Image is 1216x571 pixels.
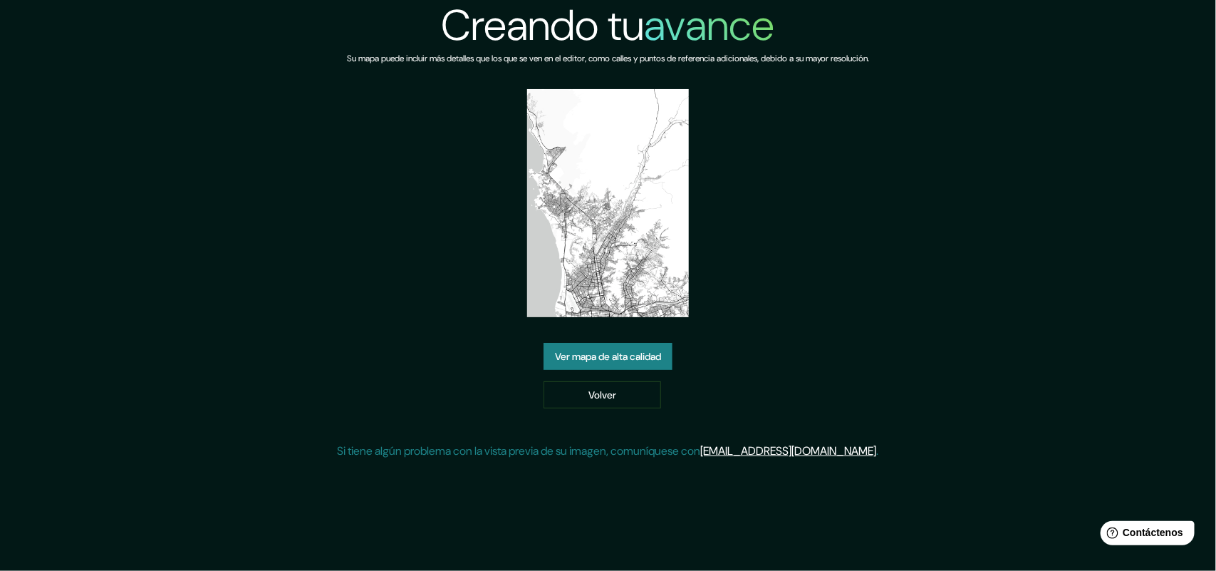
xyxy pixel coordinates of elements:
font: Si tiene algún problema con la vista previa de su imagen, comuníquese con [338,443,701,458]
font: Ver mapa de alta calidad [555,351,661,364]
font: Su mapa puede incluir más detalles que los que se ven en el editor, como calles y puntos de refer... [347,53,869,64]
iframe: Lanzador de widgets de ayuda [1089,515,1200,555]
a: Volver [544,381,661,408]
a: Ver mapa de alta calidad [544,343,672,370]
a: [EMAIL_ADDRESS][DOMAIN_NAME] [701,443,877,458]
font: Volver [588,389,616,401]
img: vista previa del mapa creado [527,89,689,317]
font: . [877,443,879,458]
